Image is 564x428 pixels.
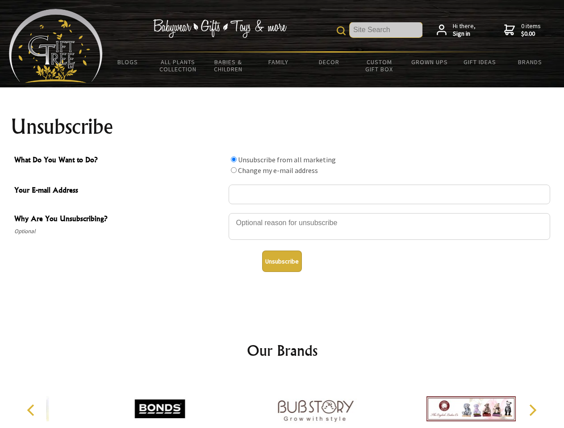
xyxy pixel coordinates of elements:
input: What Do You Want to Do? [231,167,237,173]
a: Decor [304,53,354,71]
strong: $0.00 [521,30,541,38]
input: What Do You Want to Do? [231,156,237,162]
label: Change my e-mail address [238,166,318,175]
a: Hi there,Sign in [437,22,476,38]
span: Your E-mail Address [14,185,224,198]
button: Unsubscribe [262,251,302,272]
img: product search [337,26,346,35]
span: Why Are You Unsubscribing? [14,213,224,226]
a: Brands [505,53,556,71]
span: 0 items [521,22,541,38]
img: Babyware - Gifts - Toys and more... [9,9,103,83]
button: Next [522,400,542,420]
input: Site Search [350,22,422,37]
a: Babies & Children [203,53,254,78]
input: Your E-mail Address [229,185,550,204]
label: Unsubscribe from all marketing [238,155,336,164]
img: Babywear - Gifts - Toys & more [153,19,287,38]
span: Hi there, [453,22,476,38]
a: 0 items$0.00 [504,22,541,38]
a: Custom Gift Box [354,53,405,78]
button: Previous [22,400,42,420]
textarea: Why Are You Unsubscribing? [229,213,550,240]
h2: Our Brands [18,340,547,361]
a: BLOGS [103,53,153,71]
a: Family [254,53,304,71]
a: Grown Ups [404,53,455,71]
h1: Unsubscribe [11,116,554,137]
strong: Sign in [453,30,476,38]
span: What Do You Want to Do? [14,154,224,167]
a: All Plants Collection [153,53,204,78]
a: Gift Ideas [455,53,505,71]
span: Optional [14,226,224,237]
